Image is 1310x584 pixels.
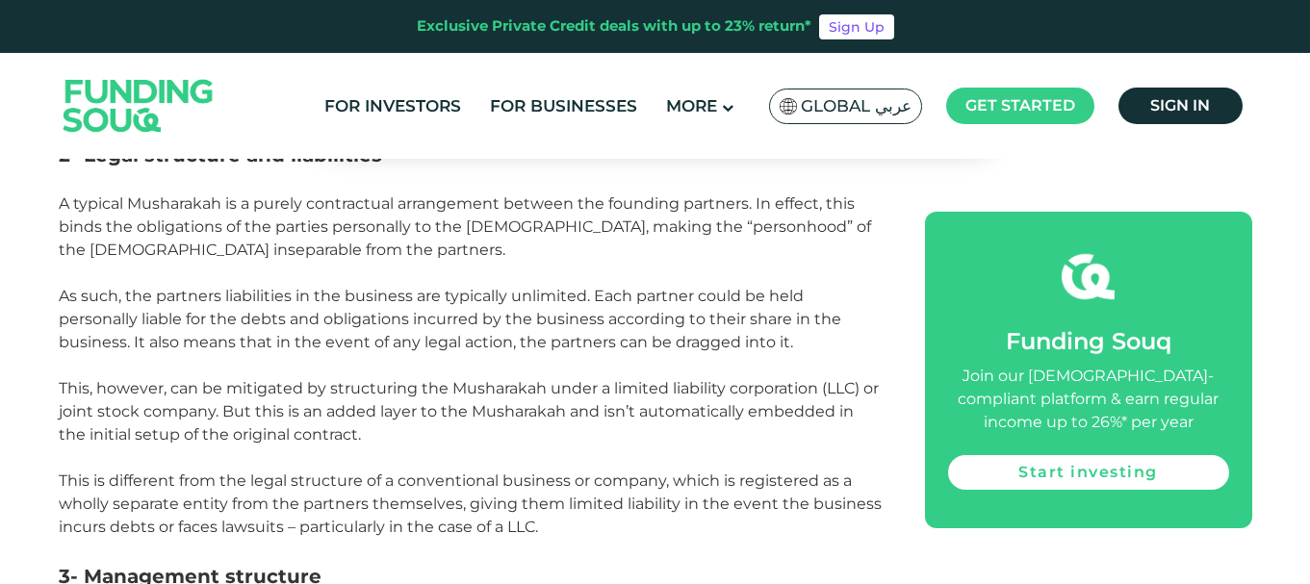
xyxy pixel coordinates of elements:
div: Join our [DEMOGRAPHIC_DATA]-compliant platform & earn regular income up to 26%* per year [948,365,1229,434]
span: More [666,96,717,115]
img: fsicon [1062,250,1115,303]
div: Exclusive Private Credit deals with up to 23% return* [417,15,811,38]
span: A typical Musharakah is a purely contractual arrangement between the founding partners. In effect... [59,194,871,259]
span: Get started [965,96,1075,114]
span: This is different from the legal structure of a conventional business or company, which is regist... [59,471,882,536]
span: This, however, can be mitigated by structuring the Musharakah under a limited liability corporati... [59,379,879,444]
a: Sign in [1118,88,1243,124]
a: For Investors [320,90,466,122]
span: Funding Souq [1006,327,1171,355]
span: Global عربي [801,95,912,117]
span: Sign in [1150,96,1210,114]
span: As such, the partners liabilities in the business are typically unlimited. Each partner could be ... [59,287,841,351]
a: Sign Up [819,14,894,39]
img: SA Flag [780,98,797,114]
img: Logo [44,57,233,154]
a: Start investing [948,455,1229,490]
a: For Businesses [485,90,642,122]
